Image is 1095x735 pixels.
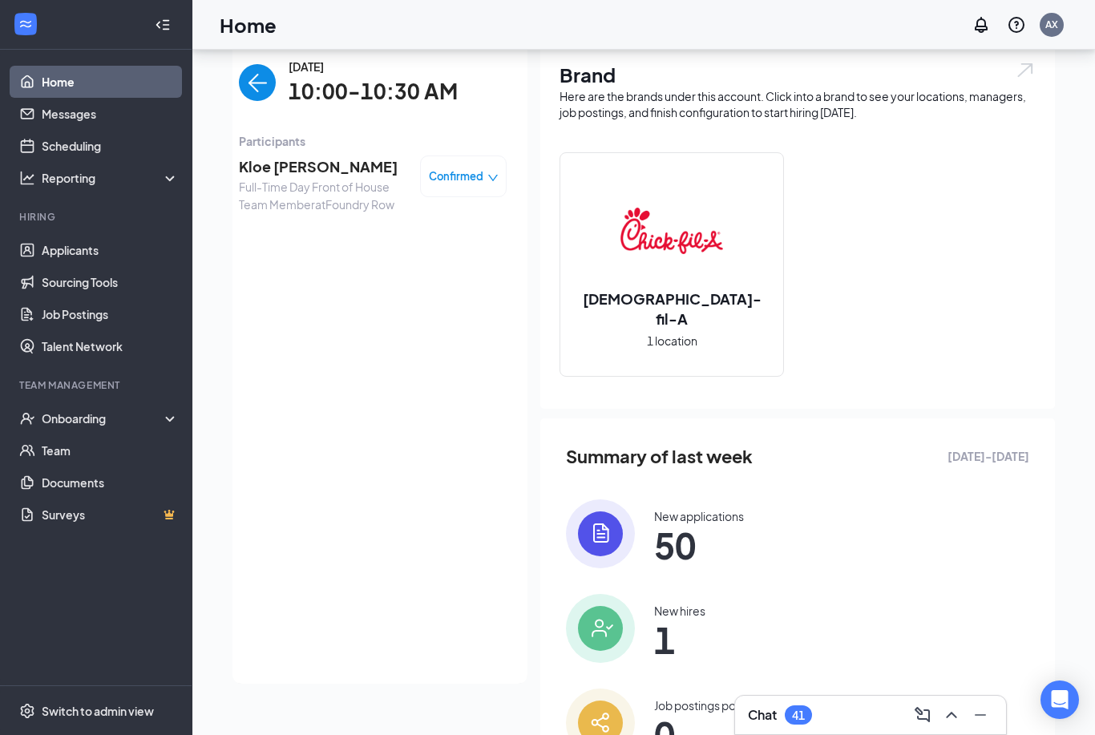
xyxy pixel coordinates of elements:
svg: ChevronUp [942,705,961,725]
div: Hiring [19,210,176,224]
div: Job postings posted [654,697,760,713]
span: [DATE] [289,58,458,75]
h3: Chat [748,706,777,724]
svg: ComposeMessage [913,705,932,725]
span: down [487,172,499,184]
svg: WorkstreamLogo [18,16,34,32]
a: Job Postings [42,298,179,330]
svg: UserCheck [19,410,35,426]
a: Team [42,434,179,466]
span: Kloe [PERSON_NAME] [239,155,407,178]
img: icon [566,594,635,663]
a: Documents [42,466,179,499]
a: Messages [42,98,179,130]
span: [DATE] - [DATE] [948,447,1029,465]
span: 50 [654,531,744,559]
h2: [DEMOGRAPHIC_DATA]-fil-A [560,289,783,329]
a: Applicants [42,234,179,266]
a: Home [42,66,179,98]
button: Minimize [968,702,993,728]
h1: Home [220,11,277,38]
button: back-button [239,64,276,101]
svg: Analysis [19,170,35,186]
div: AX [1045,18,1058,31]
div: Reporting [42,170,180,186]
a: Sourcing Tools [42,266,179,298]
svg: QuestionInfo [1007,15,1026,34]
svg: Notifications [972,15,991,34]
div: Here are the brands under this account. Click into a brand to see your locations, managers, job p... [560,88,1036,120]
a: Scheduling [42,130,179,162]
span: Participants [239,132,507,150]
img: Chick-fil-A [620,180,723,282]
div: Open Intercom Messenger [1040,680,1079,719]
img: icon [566,499,635,568]
button: ComposeMessage [910,702,935,728]
span: Confirmed [429,168,483,184]
a: SurveysCrown [42,499,179,531]
h1: Brand [560,61,1036,88]
span: 10:00-10:30 AM [289,75,458,108]
a: Talent Network [42,330,179,362]
img: open.6027fd2a22e1237b5b06.svg [1015,61,1036,79]
span: Summary of last week [566,442,753,470]
span: 1 location [647,332,697,349]
div: Team Management [19,378,176,392]
div: 41 [792,709,805,722]
div: Switch to admin view [42,703,154,719]
span: Full-Time Day Front of House Team Member at Foundry Row [239,178,407,213]
div: Onboarding [42,410,165,426]
span: 1 [654,625,705,654]
div: New applications [654,508,744,524]
svg: Minimize [971,705,990,725]
button: ChevronUp [939,702,964,728]
svg: Collapse [155,17,171,33]
div: New hires [654,603,705,619]
svg: Settings [19,703,35,719]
